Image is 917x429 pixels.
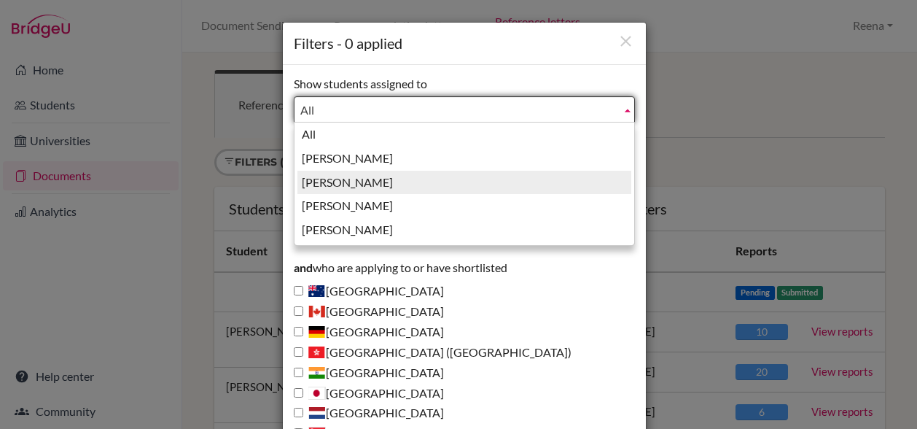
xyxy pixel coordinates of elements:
li: [PERSON_NAME] [297,194,631,218]
label: [GEOGRAPHIC_DATA] [294,385,444,402]
span: Hong Kong (China) [308,346,326,359]
input: [GEOGRAPHIC_DATA] [294,368,303,377]
span: Germany [308,325,326,339]
input: [GEOGRAPHIC_DATA] [294,408,303,417]
input: [GEOGRAPHIC_DATA] [294,327,303,336]
label: [GEOGRAPHIC_DATA] ([GEOGRAPHIC_DATA]) [294,344,571,361]
button: Close [617,32,635,52]
input: [GEOGRAPHIC_DATA] ([GEOGRAPHIC_DATA]) [294,347,303,357]
li: [PERSON_NAME] [297,147,631,171]
label: [GEOGRAPHIC_DATA] [294,405,444,422]
span: Canada [308,305,326,318]
span: Netherlands [308,406,326,420]
input: [GEOGRAPHIC_DATA] [294,306,303,316]
label: [GEOGRAPHIC_DATA] [294,324,444,341]
li: [PERSON_NAME] [297,171,631,195]
span: Japan [308,387,326,400]
li: [PERSON_NAME] [297,218,631,242]
li: All [297,123,631,147]
span: India [308,366,326,379]
input: [GEOGRAPHIC_DATA] [294,388,303,398]
span: Australia [308,285,326,298]
h1: Filters - 0 applied [294,34,635,53]
label: [GEOGRAPHIC_DATA] [294,365,444,382]
input: [GEOGRAPHIC_DATA] [294,286,303,295]
strong: and [294,260,313,274]
label: Show students assigned to [294,76,427,93]
span: All [300,97,615,123]
label: [GEOGRAPHIC_DATA] [294,304,444,320]
label: [GEOGRAPHIC_DATA] [294,283,444,300]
